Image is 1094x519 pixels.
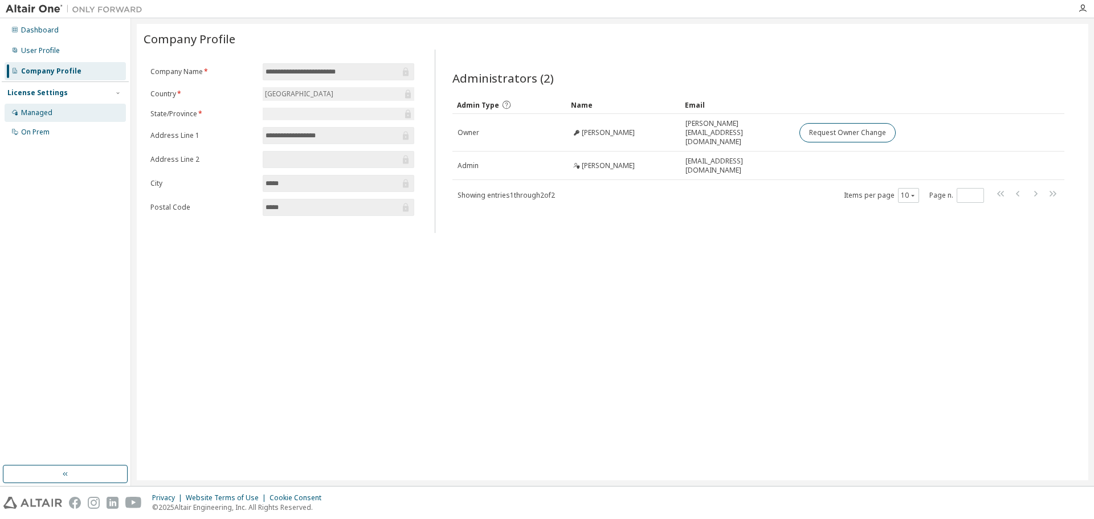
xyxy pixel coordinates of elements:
div: Privacy [152,493,186,502]
label: City [150,179,256,188]
span: [PERSON_NAME][EMAIL_ADDRESS][DOMAIN_NAME] [685,119,789,146]
div: Dashboard [21,26,59,35]
label: Address Line 1 [150,131,256,140]
div: Company Profile [21,67,81,76]
img: altair_logo.svg [3,497,62,509]
span: [EMAIL_ADDRESS][DOMAIN_NAME] [685,157,789,175]
span: Administrators (2) [452,70,554,86]
label: Company Name [150,67,256,76]
span: [PERSON_NAME] [582,161,635,170]
span: Showing entries 1 through 2 of 2 [458,190,555,200]
img: youtube.svg [125,497,142,509]
div: [GEOGRAPHIC_DATA] [263,87,414,101]
div: On Prem [21,128,50,137]
button: 10 [901,191,916,200]
div: Website Terms of Use [186,493,270,502]
span: [PERSON_NAME] [582,128,635,137]
div: User Profile [21,46,60,55]
div: Managed [21,108,52,117]
span: Page n. [929,188,984,203]
img: linkedin.svg [107,497,119,509]
div: Name [571,96,676,114]
div: Email [685,96,790,114]
div: Cookie Consent [270,493,328,502]
span: Admin Type [457,100,499,110]
img: facebook.svg [69,497,81,509]
label: State/Province [150,109,256,118]
button: Request Owner Change [799,123,896,142]
span: Owner [458,128,479,137]
span: Items per page [844,188,919,203]
div: License Settings [7,88,68,97]
p: © 2025 Altair Engineering, Inc. All Rights Reserved. [152,502,328,512]
img: instagram.svg [88,497,100,509]
img: Altair One [6,3,148,15]
span: Admin [458,161,479,170]
label: Address Line 2 [150,155,256,164]
div: [GEOGRAPHIC_DATA] [263,88,335,100]
span: Company Profile [144,31,235,47]
label: Postal Code [150,203,256,212]
label: Country [150,89,256,99]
